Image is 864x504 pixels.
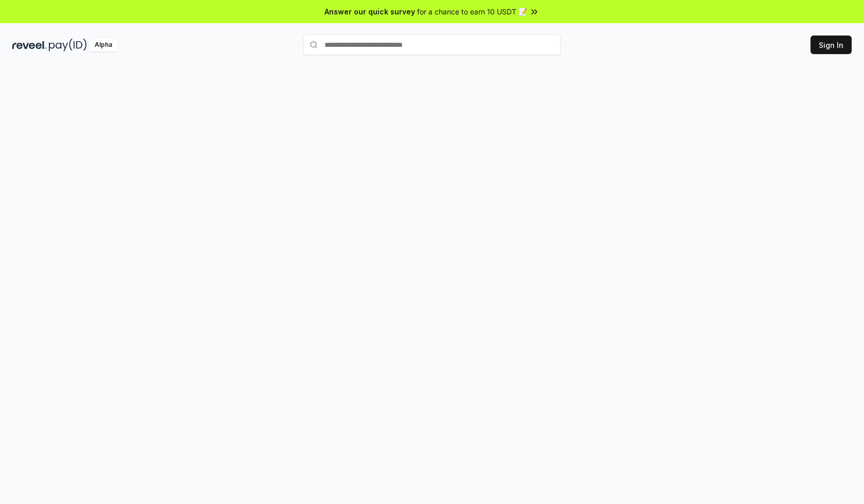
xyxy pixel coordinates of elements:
[417,6,527,17] span: for a chance to earn 10 USDT 📝
[49,39,87,51] img: pay_id
[89,39,118,51] div: Alpha
[811,36,852,54] button: Sign In
[325,6,415,17] span: Answer our quick survey
[12,39,47,51] img: reveel_dark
